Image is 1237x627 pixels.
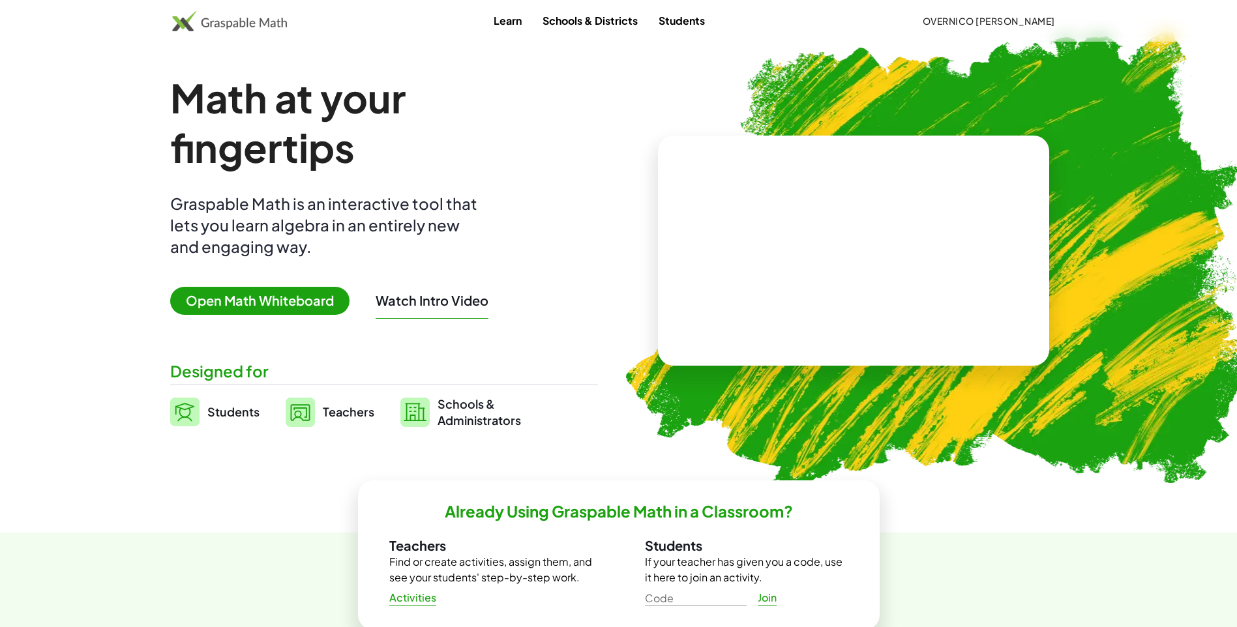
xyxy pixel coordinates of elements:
[207,404,260,419] span: Students
[376,292,488,309] button: Watch Intro Video
[170,73,585,172] h1: Math at your fingertips
[483,8,532,33] a: Learn
[379,586,447,609] a: Activities
[170,396,260,428] a: Students
[170,360,598,382] div: Designed for
[912,9,1065,33] button: OverNico [PERSON_NAME]
[389,554,593,585] p: Find or create activities, assign them, and see your students' step-by-step work.
[286,396,374,428] a: Teachers
[389,537,593,554] h3: Teachers
[323,404,374,419] span: Teachers
[445,501,793,521] h2: Already Using Graspable Math in a Classroom?
[286,398,315,427] img: svg%3e
[170,287,350,315] span: Open Math Whiteboard
[170,398,200,426] img: svg%3e
[747,586,788,609] a: Join
[645,554,848,585] p: If your teacher has given you a code, use it here to join an activity.
[758,591,777,605] span: Join
[922,15,1054,27] span: OverNico [PERSON_NAME]
[648,8,715,33] a: Students
[532,8,648,33] a: Schools & Districts
[645,537,848,554] h3: Students
[438,396,521,428] span: Schools & Administrators
[170,193,483,257] div: Graspable Math is an interactive tool that lets you learn algebra in an entirely new and engaging...
[170,295,360,308] a: Open Math Whiteboard
[756,202,951,300] video: What is this? This is dynamic math notation. Dynamic math notation plays a central role in how Gr...
[400,398,430,427] img: svg%3e
[400,396,521,428] a: Schools &Administrators
[389,591,437,605] span: Activities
